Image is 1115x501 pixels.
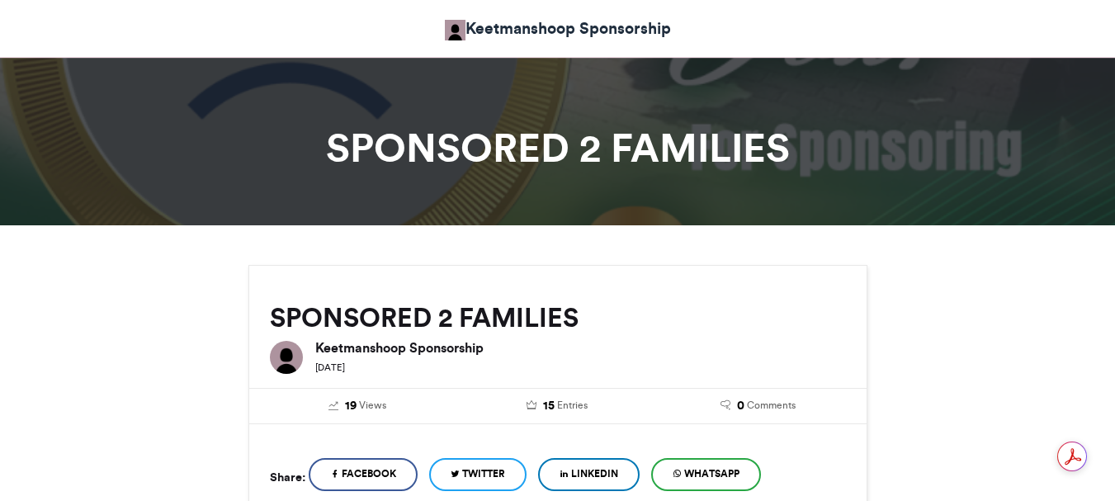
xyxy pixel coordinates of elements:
[538,458,640,491] a: LinkedIn
[100,128,1016,168] h1: SPONSORED 2 FAMILIES
[543,397,555,415] span: 15
[445,17,671,40] a: Keetmanshoop Sponsorship
[429,458,527,491] a: Twitter
[270,303,846,333] h2: SPONSORED 2 FAMILIES
[315,341,846,354] h6: Keetmanshoop Sponsorship
[670,397,846,415] a: 0 Comments
[462,466,505,481] span: Twitter
[342,466,396,481] span: Facebook
[684,466,739,481] span: WhatsApp
[470,397,645,415] a: 15 Entries
[747,398,796,413] span: Comments
[571,466,618,481] span: LinkedIn
[359,398,386,413] span: Views
[315,362,345,373] small: [DATE]
[309,458,418,491] a: Facebook
[345,397,357,415] span: 19
[445,20,465,40] img: Keetmanshoop Sponsorship
[270,341,303,374] img: Keetmanshoop Sponsorship
[737,397,744,415] span: 0
[557,398,588,413] span: Entries
[651,458,761,491] a: WhatsApp
[270,397,446,415] a: 19 Views
[270,466,305,488] h5: Share:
